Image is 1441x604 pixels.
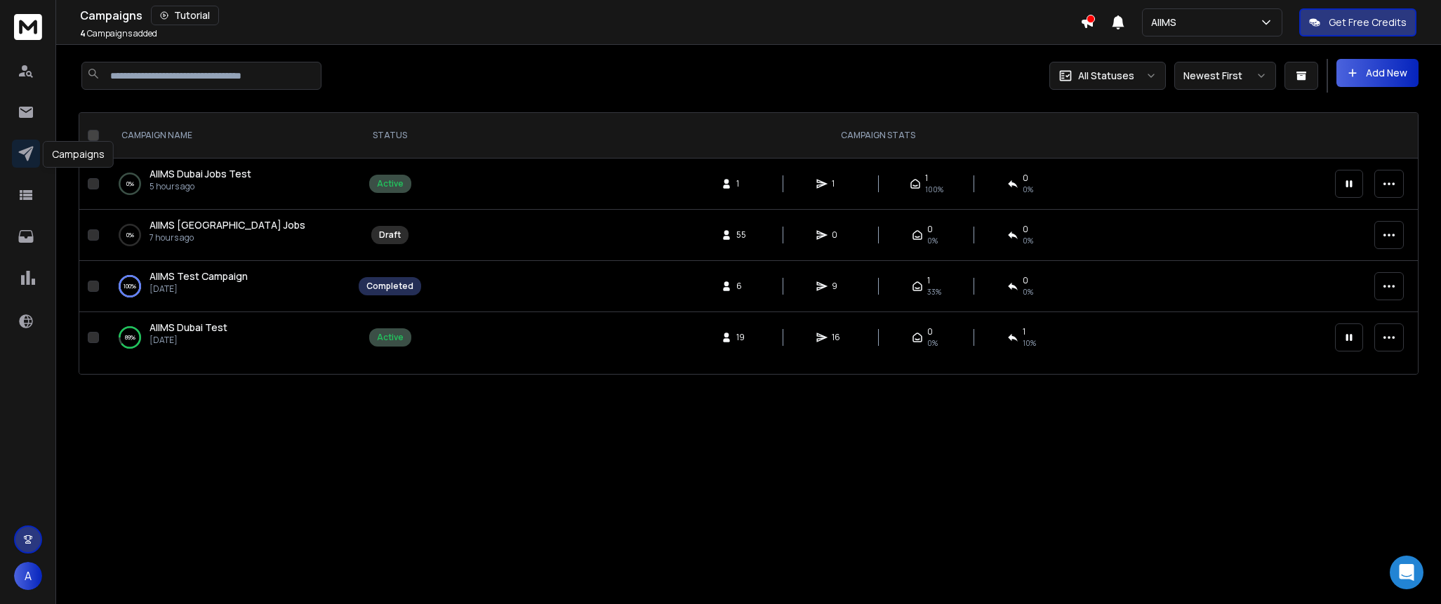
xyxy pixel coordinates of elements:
span: 0 [832,229,846,241]
span: 0 [1023,224,1028,235]
button: Newest First [1174,62,1276,90]
span: 1 [1023,326,1025,337]
div: Completed [366,281,413,292]
span: 0% [1023,235,1033,246]
div: Active [377,332,404,343]
span: 1 [927,275,930,286]
span: 0 % [1023,184,1033,195]
span: 0% [927,337,938,349]
th: CAMPAIGN NAME [105,113,350,159]
p: 0 % [126,228,134,242]
span: 16 [832,332,846,343]
button: A [14,562,42,590]
p: Campaigns added [80,28,157,39]
div: Active [377,178,404,189]
p: [DATE] [150,335,227,346]
span: 0 [927,224,933,235]
span: 0 [927,326,933,337]
span: 0% [927,235,938,246]
p: AIIMS [1151,15,1182,29]
p: 0 % [126,177,134,191]
span: AIIMS Dubai Jobs Test [150,167,251,180]
p: All Statuses [1078,69,1134,83]
div: Campaigns [43,141,114,168]
span: 33 % [927,286,941,297]
p: [DATE] [150,283,248,295]
td: 0%AIIMS Dubai Jobs Test5 hours ago [105,159,350,210]
div: Open Intercom Messenger [1390,556,1423,589]
p: Get Free Credits [1329,15,1407,29]
span: 9 [832,281,846,292]
span: 10 % [1023,337,1036,349]
p: 89 % [125,330,135,344]
span: AIIMS Dubai Test [150,321,227,334]
span: 19 [736,332,750,343]
span: 0 % [1023,286,1033,297]
p: 5 hours ago [150,181,251,192]
div: Campaigns [80,6,1080,25]
p: 100 % [124,279,136,293]
span: AIIMS Test Campaign [150,269,248,283]
span: 1 [736,178,750,189]
p: 7 hours ago [150,232,305,243]
td: 0%AIIMS [GEOGRAPHIC_DATA] Jobs7 hours ago [105,210,350,261]
span: 0 [1023,173,1028,184]
td: 89%AIIMS Dubai Test[DATE] [105,312,350,363]
span: 0 [1023,275,1028,286]
a: AIIMS [GEOGRAPHIC_DATA] Jobs [150,218,305,232]
span: 6 [736,281,750,292]
div: Draft [379,229,401,241]
td: 100%AIIMS Test Campaign[DATE] [105,261,350,312]
th: CAMPAIGN STATS [430,113,1327,159]
span: 1 [832,178,846,189]
span: 55 [736,229,750,241]
th: STATUS [350,113,430,159]
span: 4 [80,27,86,39]
a: AIIMS Test Campaign [150,269,248,283]
span: 100 % [925,184,943,195]
span: 1 [925,173,928,184]
a: AIIMS Dubai Jobs Test [150,167,251,181]
button: Get Free Credits [1299,8,1416,36]
button: Tutorial [151,6,219,25]
a: AIIMS Dubai Test [150,321,227,335]
button: Add New [1336,59,1419,87]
